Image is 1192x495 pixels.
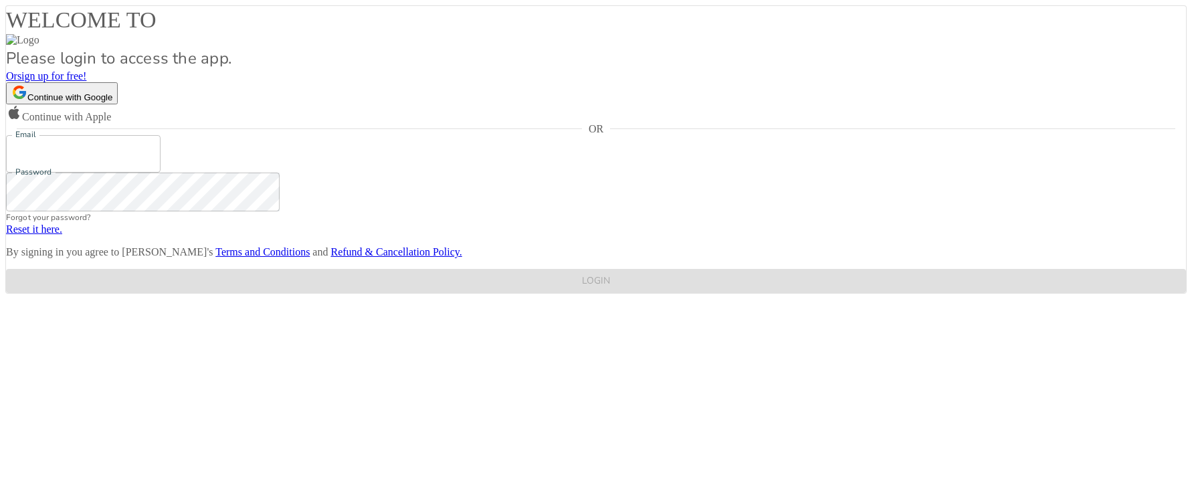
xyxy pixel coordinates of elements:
[6,82,118,104] button: Continue with Google
[215,246,310,258] a: Terms and Conditions
[17,70,87,82] span: sign up for free!
[22,111,111,122] span: Continue with Apple
[6,211,1186,223] p: Forgot your password?
[582,123,609,135] span: OR
[6,34,39,46] img: Logo
[6,70,86,82] a: Orsign up for free!
[15,129,36,140] label: Email
[6,223,62,235] a: Reset it here.
[6,6,1186,34] h4: WELCOME TO
[330,246,462,258] a: Refund & Cancellation Policy.
[15,167,52,178] label: Password
[6,246,1186,258] p: By signing in you agree to [PERSON_NAME]'s and
[6,46,1186,70] p: Please login to access the app.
